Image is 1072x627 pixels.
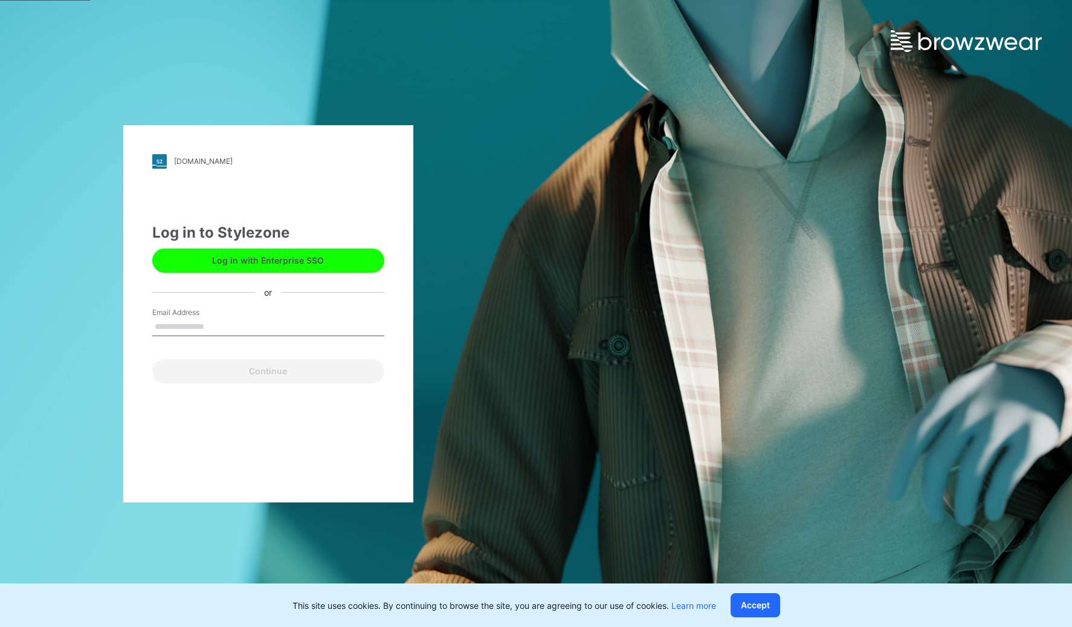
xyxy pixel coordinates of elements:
div: [DOMAIN_NAME] [174,157,233,166]
button: Log in with Enterprise SSO [152,249,384,273]
label: Email Address [152,307,237,318]
p: This site uses cookies. By continuing to browse the site, you are agreeing to our use of cookies. [292,599,716,612]
div: Log in to Stylezone [152,222,384,244]
a: [DOMAIN_NAME] [152,154,384,169]
img: stylezone-logo.562084cfcfab977791bfbf7441f1a819.svg [152,154,167,169]
div: or [254,286,282,299]
button: Accept [731,593,780,617]
a: Learn more [671,600,716,611]
img: browzwear-logo.e42bd6dac1945053ebaf764b6aa21510.svg [891,30,1042,52]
